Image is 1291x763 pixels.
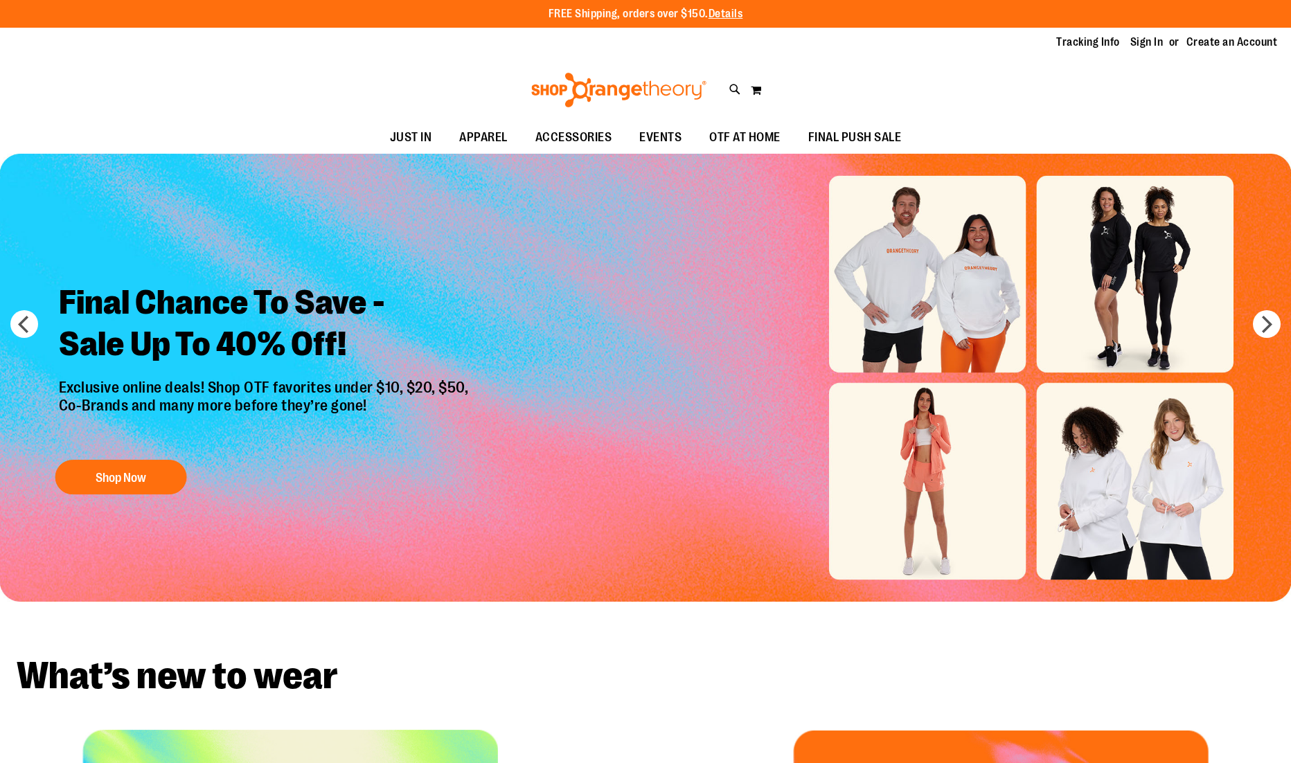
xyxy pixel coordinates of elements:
[1056,35,1120,50] a: Tracking Info
[695,122,794,154] a: OTF AT HOME
[808,122,902,153] span: FINAL PUSH SALE
[639,122,682,153] span: EVENTS
[55,460,187,494] button: Shop Now
[459,122,508,153] span: APPAREL
[549,6,743,22] p: FREE Shipping, orders over $150.
[1130,35,1164,50] a: Sign In
[48,379,483,447] p: Exclusive online deals! Shop OTF favorites under $10, $20, $50, Co-Brands and many more before th...
[376,122,446,154] a: JUST IN
[794,122,916,154] a: FINAL PUSH SALE
[709,122,781,153] span: OTF AT HOME
[48,271,483,379] h2: Final Chance To Save - Sale Up To 40% Off!
[1253,310,1281,338] button: next
[1186,35,1278,50] a: Create an Account
[529,73,709,107] img: Shop Orangetheory
[17,657,1274,695] h2: What’s new to wear
[522,122,626,154] a: ACCESSORIES
[390,122,432,153] span: JUST IN
[709,8,743,20] a: Details
[10,310,38,338] button: prev
[625,122,695,154] a: EVENTS
[445,122,522,154] a: APPAREL
[535,122,612,153] span: ACCESSORIES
